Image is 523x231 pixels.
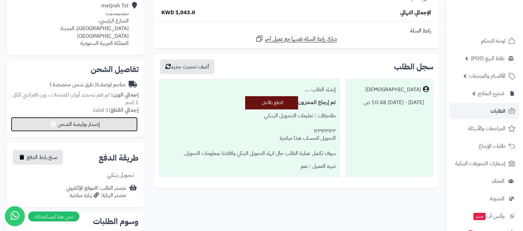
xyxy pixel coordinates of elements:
a: شارك رابط السلة نفسها مع عميل آخر [255,35,337,43]
a: وآتس آبجديد [450,208,519,224]
h2: وسوم الطلبات [12,217,139,225]
span: العملاء [492,176,504,186]
span: نقاط البيع (POS) [471,54,504,63]
small: 1 قطعة [93,106,139,114]
div: مناجم (وصف) [50,81,125,89]
span: الأقسام والمنتجات [469,71,505,81]
a: لوحة التحكم [450,33,519,49]
a: الطلبات [450,103,519,119]
span: طلبات الإرجاع [479,141,505,151]
div: [DATE] - [DATE] 10:48 ص [350,96,429,109]
b: تم إرجاع المخزون [298,98,336,106]
span: 1,043.0 KWD [161,9,195,17]
div: ملاحظات : تعليمات التـحـويـل البـنـكـي ١٢٣١٢٣١٢٣ التحويل للحساب هذا مباشرة سوف تكتمل عملية الطلب ... [163,109,336,160]
span: وآتس آب [473,212,504,221]
div: matjrah Tst سرسيبسيب الشارع الرئيسي، [GEOGRAPHIC_DATA]، المدينة [GEOGRAPHIC_DATA] المملكة العربية... [12,2,129,47]
button: إصدار بوليصة الشحن [11,117,138,132]
span: المراجعات والأسئلة [468,124,505,133]
span: شارك رابط السلة نفسها مع عميل آخر [265,35,337,43]
img: logo-2.png [478,6,517,20]
span: مُنشئ النماذج [478,89,504,98]
div: إنشاء الطلب .... [163,83,336,96]
a: المراجعات والأسئلة [450,121,519,136]
a: طلبات الإرجاع [450,138,519,154]
span: الإجمالي النهائي [400,9,431,17]
h2: تفاصيل الشحن [12,65,139,73]
button: نسخ رابط الدفع [13,150,63,165]
strong: إجمالي القطع: [109,106,139,114]
span: جديد [473,213,486,220]
span: لم تقم بتحديد أوزان للمنتجات ، وزن افتراضي للكل 1 كجم [12,91,139,106]
h2: طريقة الدفع [99,154,139,162]
span: نسخ رابط الدفع [27,153,58,161]
div: مصدر الطلب :الموقع الإلكتروني [66,184,126,200]
a: العملاء [450,173,519,189]
span: ( طرق شحن مخصصة ) [50,81,97,89]
a: إشعارات التحويلات البنكية [450,156,519,172]
button: أضف تحديث جديد [160,59,214,74]
div: رابط السلة [156,27,436,35]
div: [DEMOGRAPHIC_DATA] [365,86,421,94]
div: تنبيه العميل : نعم [163,160,336,173]
a: المدونة [450,191,519,207]
span: المدونة [490,194,504,203]
div: مصدر الزيارة: زيارة مباشرة [66,192,126,199]
div: الدفع بالآجل [245,96,298,109]
h3: سجل الطلب [394,63,433,71]
span: لوحة التحكم [481,36,505,46]
span: الطلبات [490,106,505,116]
span: إشعارات التحويلات البنكية [455,159,505,168]
strong: إجمالي الوزن: [111,91,139,99]
div: تـحـويـل بـنـكـي [107,172,134,179]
